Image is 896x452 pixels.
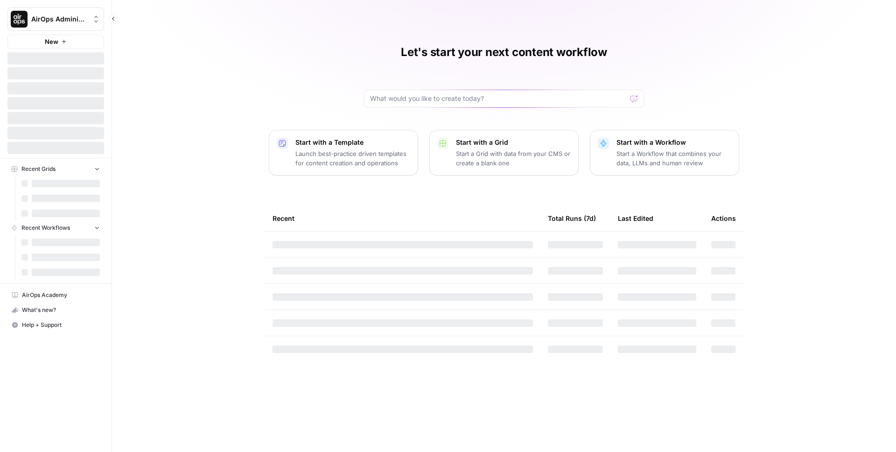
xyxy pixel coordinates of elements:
button: Recent Workflows [7,221,104,235]
span: AirOps Administrative [31,14,88,24]
p: Launch best-practice driven templates for content creation and operations [295,149,410,168]
h1: Let's start your next content workflow [401,45,607,60]
div: Total Runs (7d) [548,205,596,231]
p: Start with a Workflow [616,138,731,147]
img: AirOps Administrative Logo [11,11,28,28]
button: Start with a TemplateLaunch best-practice driven templates for content creation and operations [269,130,418,176]
button: New [7,35,104,49]
button: Start with a WorkflowStart a Workflow that combines your data, LLMs and human review [590,130,739,176]
a: AirOps Academy [7,288,104,303]
input: What would you like to create today? [370,94,627,103]
div: Last Edited [618,205,653,231]
button: What's new? [7,303,104,318]
span: Recent Grids [21,165,56,173]
p: Start a Workflow that combines your data, LLMs and human review [616,149,731,168]
button: Recent Grids [7,162,104,176]
p: Start a Grid with data from your CMS or create a blank one [456,149,571,168]
button: Start with a GridStart a Grid with data from your CMS or create a blank one [429,130,579,176]
p: Start with a Grid [456,138,571,147]
span: New [45,37,58,46]
div: Actions [711,205,736,231]
div: Recent [273,205,533,231]
button: Help + Support [7,318,104,332]
span: Recent Workflows [21,224,70,232]
div: What's new? [8,303,104,317]
span: Help + Support [22,321,100,329]
button: Workspace: AirOps Administrative [7,7,104,31]
span: AirOps Academy [22,291,100,299]
p: Start with a Template [295,138,410,147]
